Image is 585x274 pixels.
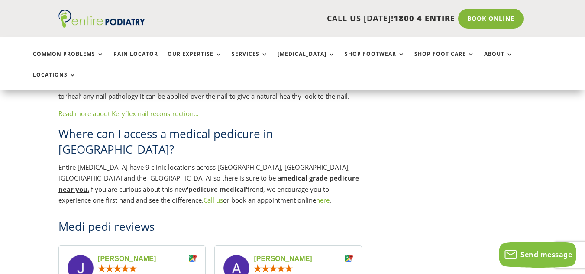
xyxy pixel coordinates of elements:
[113,51,158,70] a: Pain Locator
[254,255,339,264] h3: [PERSON_NAME]
[58,219,362,239] h2: Medi pedi reviews
[499,242,576,268] button: Send message
[58,126,362,162] h2: Where can I access a medical pedicure in [GEOGRAPHIC_DATA]?
[98,264,137,272] span: Rated 5
[33,72,76,90] a: Locations
[458,9,524,29] a: Book Online
[484,51,513,70] a: About
[254,264,293,272] span: Rated 5
[345,51,405,70] a: Shop Footwear
[165,13,455,24] p: CALL US [DATE]!
[58,174,359,193] u: medical grade pedicure near you.
[278,51,335,70] a: [MEDICAL_DATA]
[187,185,247,193] strong: ‘pedicure medical’
[168,51,222,70] a: Our Expertise
[33,51,104,70] a: Common Problems
[98,255,184,264] h3: [PERSON_NAME]
[394,13,455,23] span: 1800 4 ENTIRE
[232,51,268,70] a: Services
[58,162,362,206] p: Entire [MEDICAL_DATA] have 9 clinic locations across [GEOGRAPHIC_DATA], [GEOGRAPHIC_DATA], [GEOGR...
[58,21,145,29] a: Entire Podiatry
[58,10,145,28] img: logo (1)
[414,51,475,70] a: Shop Foot Care
[316,196,330,204] a: here
[58,109,199,118] a: Read more about Keryflex nail reconstruction…
[204,196,223,204] a: Call us
[520,250,572,259] span: Send message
